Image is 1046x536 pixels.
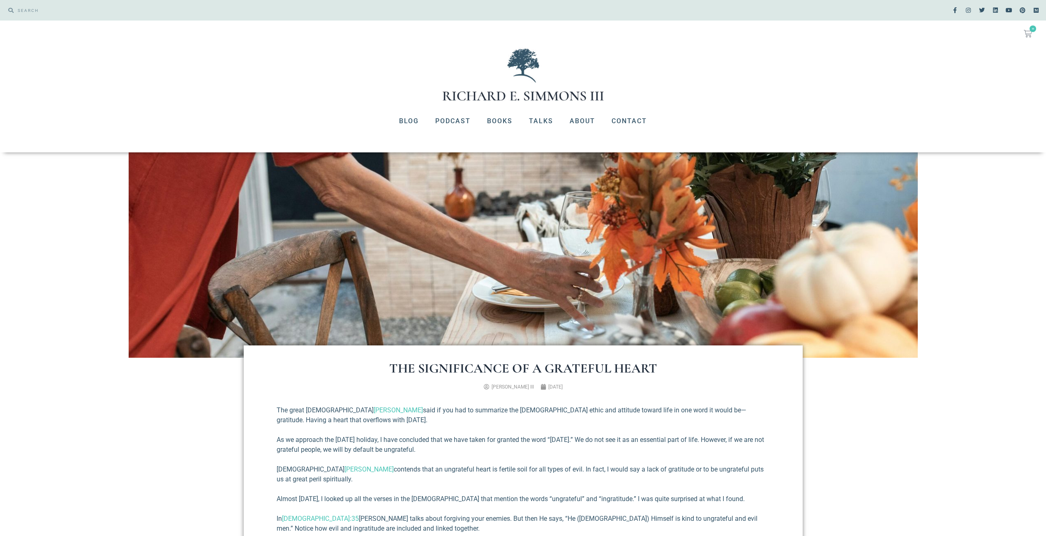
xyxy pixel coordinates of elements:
p: Almost [DATE], I looked up all the verses in the [DEMOGRAPHIC_DATA] that mention the words “ungra... [277,494,770,504]
a: Books [479,110,521,132]
span: 0 [1030,25,1036,32]
input: SEARCH [14,4,519,16]
a: Talks [521,110,561,132]
p: As we approach the [DATE] holiday, I have concluded that we have taken for granted the word “[DAT... [277,435,770,455]
p: [DEMOGRAPHIC_DATA] contends that an ungrateful heart is fertile soil for all types of evil. In fa... [277,465,770,484]
p: In [PERSON_NAME] talks about forgiving your enemies. But then He says, “He ([DEMOGRAPHIC_DATA]) H... [277,514,770,534]
p: The great [DEMOGRAPHIC_DATA] said if you had to summarize the [DEMOGRAPHIC_DATA] ethic and attitu... [277,405,770,425]
a: [DEMOGRAPHIC_DATA]:35 [282,515,359,522]
a: [DATE] [540,383,563,391]
h1: The Significance of a Grateful Heart [277,362,770,375]
a: Podcast [427,110,479,132]
a: Blog [391,110,427,132]
a: 0 [1014,25,1042,43]
span: [PERSON_NAME] III [492,384,534,390]
time: [DATE] [548,384,563,390]
a: About [561,110,603,132]
a: Contact [603,110,655,132]
a: [PERSON_NAME] [344,465,394,473]
a: [PERSON_NAME] [374,406,423,414]
img: pexels-rdne-5847706 [129,152,918,358]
